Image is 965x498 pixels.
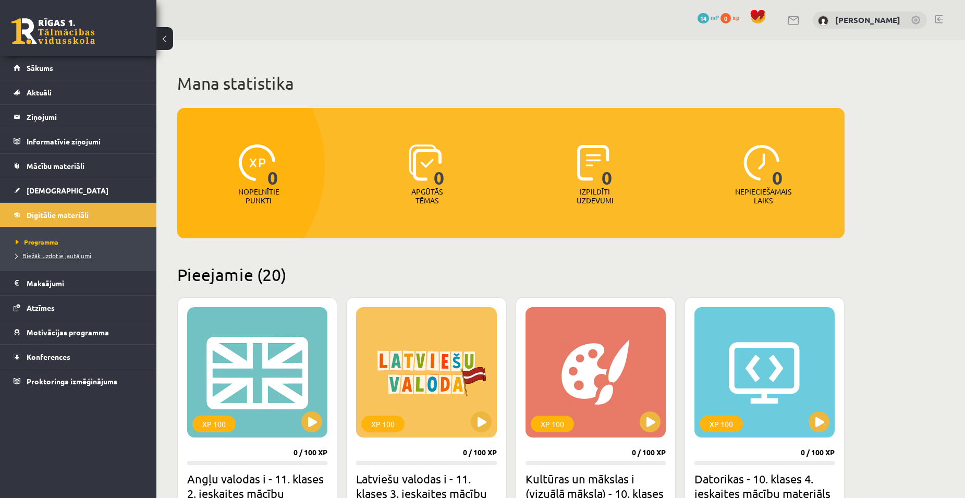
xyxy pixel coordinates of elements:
div: XP 100 [361,416,405,432]
div: XP 100 [192,416,236,432]
a: Maksājumi [14,271,143,295]
a: Konferences [14,345,143,369]
span: 0 [434,144,445,187]
a: 14 mP [698,13,719,21]
a: Rīgas 1. Tālmācības vidusskola [11,18,95,44]
p: Izpildīti uzdevumi [575,187,615,205]
a: Biežāk uzdotie jautājumi [16,251,146,260]
span: 14 [698,13,709,23]
a: [DEMOGRAPHIC_DATA] [14,178,143,202]
a: Aktuāli [14,80,143,104]
a: Sākums [14,56,143,80]
span: 0 [772,144,783,187]
span: 0 [720,13,731,23]
a: Digitālie materiāli [14,203,143,227]
a: Proktoringa izmēģinājums [14,369,143,393]
a: Motivācijas programma [14,320,143,344]
span: Biežāk uzdotie jautājumi [16,251,91,260]
span: Aktuāli [27,88,52,97]
span: Proktoringa izmēģinājums [27,376,117,386]
legend: Maksājumi [27,271,143,295]
span: Atzīmes [27,303,55,312]
a: 0 xp [720,13,744,21]
img: icon-xp-0682a9bc20223a9ccc6f5883a126b849a74cddfe5390d2b41b4391c66f2066e7.svg [239,144,275,181]
img: Ieva Krūmiņa [818,16,828,26]
a: Atzīmes [14,296,143,320]
legend: Informatīvie ziņojumi [27,129,143,153]
img: icon-clock-7be60019b62300814b6bd22b8e044499b485619524d84068768e800edab66f18.svg [743,144,780,181]
span: Sākums [27,63,53,72]
span: Digitālie materiāli [27,210,89,220]
a: Programma [16,237,146,247]
p: Nopelnītie punkti [238,187,279,205]
span: xp [732,13,739,21]
span: 0 [602,144,613,187]
div: XP 100 [700,416,743,432]
img: icon-completed-tasks-ad58ae20a441b2904462921112bc710f1caf180af7a3daa7317a5a94f2d26646.svg [577,144,609,181]
span: mP [711,13,719,21]
a: [PERSON_NAME] [835,15,900,25]
span: Mācību materiāli [27,161,84,171]
span: 0 [267,144,278,187]
legend: Ziņojumi [27,105,143,129]
span: Programma [16,238,58,246]
span: [DEMOGRAPHIC_DATA] [27,186,108,195]
span: Konferences [27,352,70,361]
h2: Pieejamie (20) [177,264,845,285]
a: Mācību materiāli [14,154,143,178]
div: XP 100 [531,416,574,432]
a: Informatīvie ziņojumi [14,129,143,153]
p: Nepieciešamais laiks [735,187,791,205]
p: Apgūtās tēmas [407,187,447,205]
span: Motivācijas programma [27,327,109,337]
a: Ziņojumi [14,105,143,129]
h1: Mana statistika [177,73,845,94]
img: icon-learned-topics-4a711ccc23c960034f471b6e78daf4a3bad4a20eaf4de84257b87e66633f6470.svg [409,144,442,181]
